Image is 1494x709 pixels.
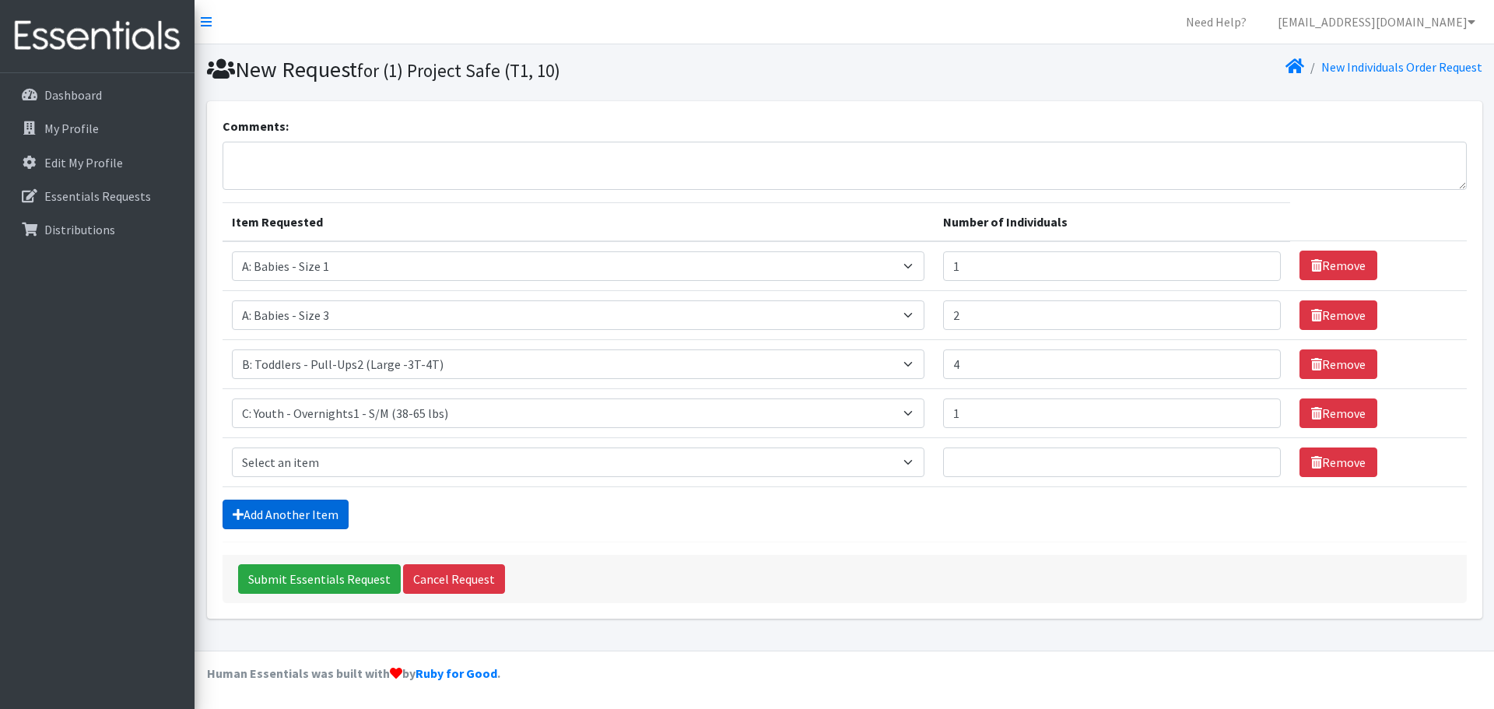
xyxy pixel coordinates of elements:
a: Edit My Profile [6,147,188,178]
a: Ruby for Good [416,665,497,681]
a: New Individuals Order Request [1321,59,1482,75]
a: Distributions [6,214,188,245]
a: Remove [1299,349,1377,379]
p: Edit My Profile [44,155,123,170]
a: Dashboard [6,79,188,111]
a: Cancel Request [403,564,505,594]
a: Essentials Requests [6,181,188,212]
a: Remove [1299,300,1377,330]
a: My Profile [6,113,188,144]
th: Number of Individuals [934,202,1290,241]
th: Item Requested [223,202,934,241]
a: Add Another Item [223,500,349,529]
p: My Profile [44,121,99,136]
a: Remove [1299,448,1377,477]
a: [EMAIL_ADDRESS][DOMAIN_NAME] [1265,6,1488,37]
img: HumanEssentials [6,10,188,62]
a: Need Help? [1173,6,1259,37]
label: Comments: [223,117,289,135]
input: Submit Essentials Request [238,564,401,594]
a: Remove [1299,398,1377,428]
p: Dashboard [44,87,102,103]
strong: Human Essentials was built with by . [207,665,500,681]
small: for (1) Project Safe (T1, 10) [357,59,560,82]
a: Remove [1299,251,1377,280]
h1: New Request [207,56,839,83]
p: Essentials Requests [44,188,151,204]
p: Distributions [44,222,115,237]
